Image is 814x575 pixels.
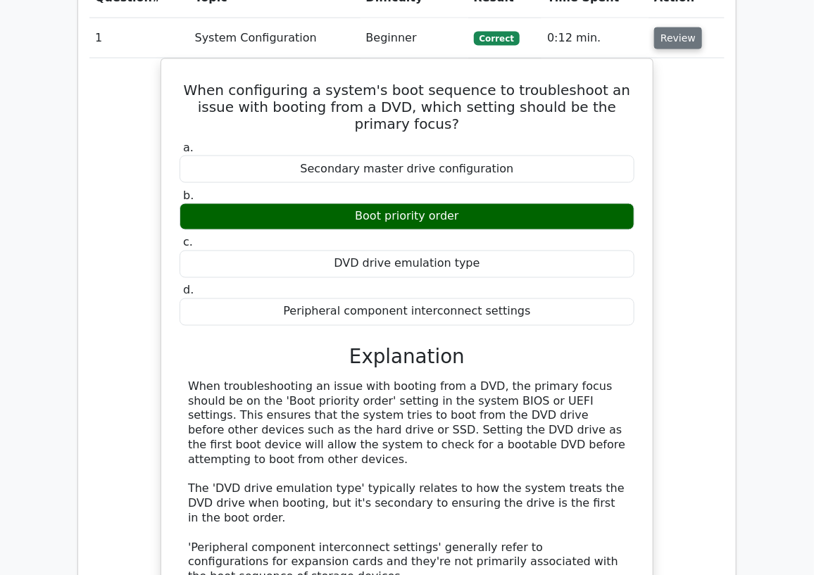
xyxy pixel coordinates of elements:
div: Peripheral component interconnect settings [180,298,634,326]
div: Secondary master drive configuration [180,156,634,183]
button: Review [654,27,702,49]
span: d. [183,284,194,297]
div: Boot priority order [180,203,634,231]
h5: When configuring a system's boot sequence to troubleshoot an issue with booting from a DVD, which... [178,82,636,132]
div: DVD drive emulation type [180,251,634,278]
span: b. [183,189,194,202]
td: 0:12 min. [541,18,649,58]
td: System Configuration [189,18,361,58]
td: Beginner [361,18,468,58]
td: 1 [89,18,189,58]
span: Correct [474,32,520,46]
span: c. [183,236,193,249]
h3: Explanation [188,346,626,369]
span: a. [183,141,194,154]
